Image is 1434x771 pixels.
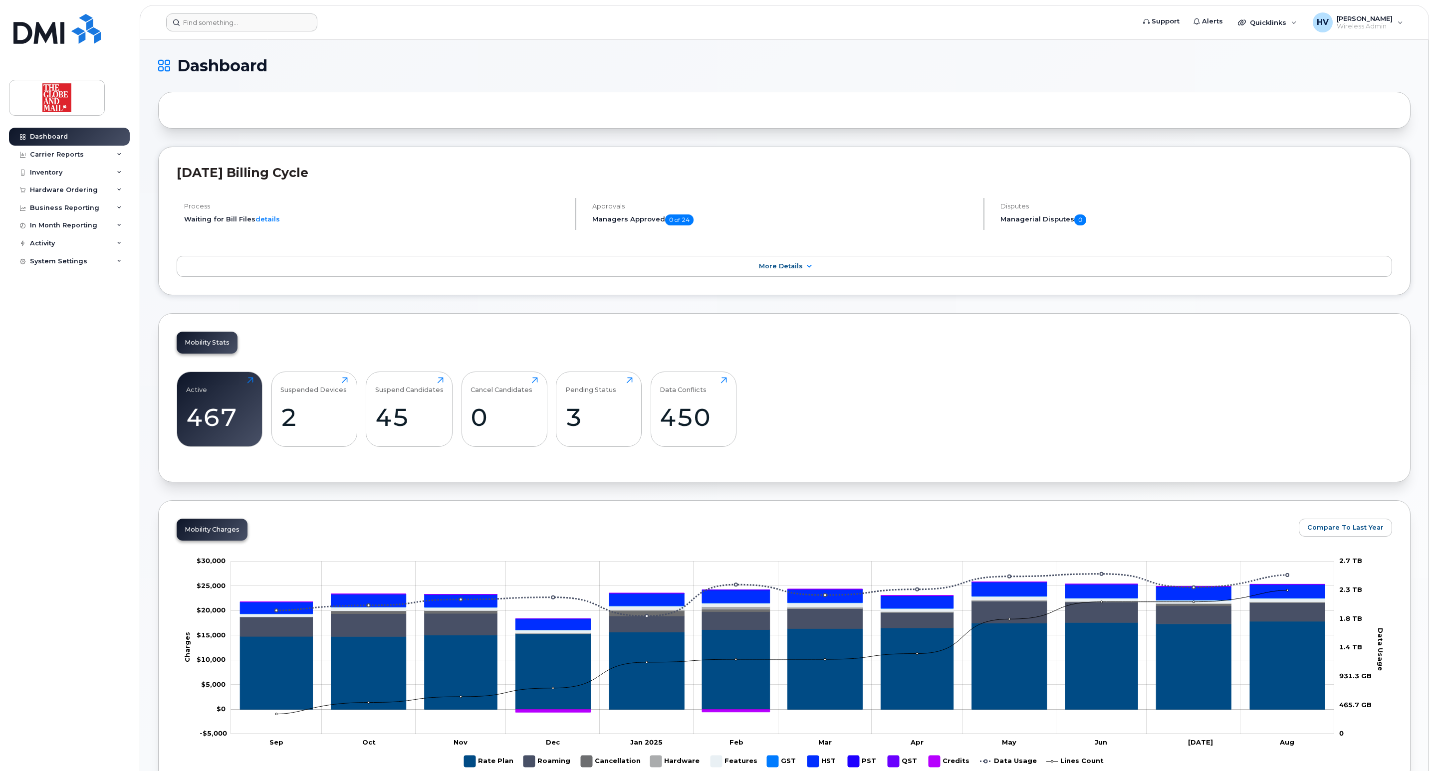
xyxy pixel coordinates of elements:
div: 3 [565,402,633,432]
h4: Approvals [592,202,975,210]
g: $0 [197,606,226,614]
a: Pending Status3 [565,377,633,441]
tspan: Jan 2025 [630,738,663,746]
div: 45 [375,402,444,432]
g: Cancellation [581,752,641,771]
div: 467 [186,402,253,432]
tspan: [DATE] [1188,738,1213,746]
tspan: 0 [1339,730,1344,738]
li: Waiting for Bill Files [184,214,567,224]
g: Data Usage [980,752,1037,771]
h4: Disputes [1000,202,1392,210]
span: 0 [1074,214,1086,225]
a: Cancel Candidates0 [471,377,538,441]
tspan: 1.4 TB [1339,643,1362,651]
g: GST [767,752,797,771]
g: $0 [197,581,226,589]
tspan: $5,000 [201,680,226,688]
g: Hardware [650,752,701,771]
g: HST [240,582,1325,630]
tspan: Mar [818,738,832,746]
g: Lines Count [1046,752,1104,771]
tspan: May [1002,738,1016,746]
g: QST [888,752,919,771]
a: details [255,215,280,223]
g: $0 [197,557,226,565]
div: Active [186,377,207,393]
h5: Managers Approved [592,214,975,225]
tspan: Dec [546,738,560,746]
tspan: $15,000 [197,631,226,639]
tspan: Oct [362,738,376,746]
div: Data Conflicts [660,377,707,393]
tspan: $20,000 [197,606,226,614]
tspan: Sep [269,738,283,746]
button: Compare To Last Year [1299,519,1392,537]
tspan: Nov [454,738,468,746]
tspan: $30,000 [197,557,226,565]
tspan: Feb [729,738,743,746]
tspan: 1.8 TB [1339,614,1362,622]
a: Suspend Candidates45 [375,377,444,441]
h2: [DATE] Billing Cycle [177,165,1392,180]
g: Rate Plan [240,621,1325,710]
span: Compare To Last Year [1307,523,1384,532]
span: More Details [759,262,803,270]
g: $0 [201,680,226,688]
g: $0 [197,631,226,639]
div: 2 [280,402,348,432]
g: Rate Plan [464,752,513,771]
g: Features [240,596,1325,633]
tspan: Jun [1095,738,1107,746]
div: 450 [660,402,727,432]
span: Dashboard [177,58,267,73]
g: Legend [464,752,1104,771]
g: PST [848,752,878,771]
div: 0 [471,402,538,432]
tspan: Charges [183,632,191,662]
div: Suspended Devices [280,377,347,393]
g: HST [807,752,838,771]
g: Credits [929,752,970,771]
div: Cancel Candidates [471,377,532,393]
tspan: Data Usage [1377,628,1385,671]
tspan: Aug [1279,738,1294,746]
a: Suspended Devices2 [280,377,348,441]
tspan: 931.3 GB [1339,672,1372,680]
g: Features [711,752,757,771]
div: Suspend Candidates [375,377,444,393]
g: $0 [197,656,226,664]
div: Pending Status [565,377,616,393]
h4: Process [184,202,567,210]
tspan: 465.7 GB [1339,701,1372,709]
tspan: $25,000 [197,581,226,589]
a: Data Conflicts450 [660,377,727,441]
tspan: -$5,000 [200,730,227,738]
tspan: Apr [910,738,924,746]
tspan: 2.3 TB [1339,586,1362,594]
h5: Managerial Disputes [1000,214,1392,225]
tspan: $0 [217,705,226,713]
g: $0 [200,730,227,738]
span: 0 of 24 [665,214,694,225]
g: Roaming [240,601,1325,637]
g: Roaming [523,752,571,771]
tspan: 2.7 TB [1339,557,1362,565]
tspan: $10,000 [197,656,226,664]
a: Active467 [186,377,253,441]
